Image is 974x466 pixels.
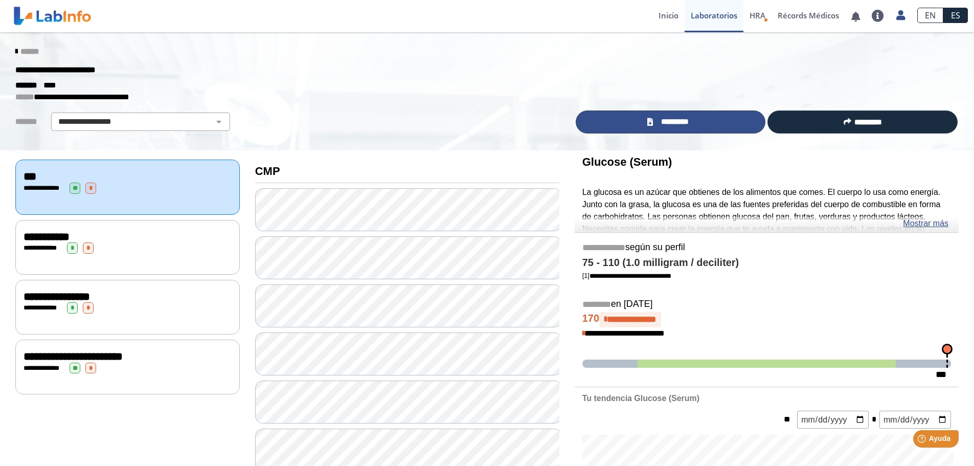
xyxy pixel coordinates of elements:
b: Tu tendencia Glucose (Serum) [582,394,699,403]
b: CMP [255,165,280,177]
h4: 75 - 110 (1.0 milligram / deciliter) [582,257,951,269]
h4: 170 [582,312,951,327]
h5: en [DATE] [582,299,951,310]
h5: según su perfil [582,242,951,254]
input: mm/dd/yyyy [797,411,869,429]
p: La glucosa es un azúcar que obtienes de los alimentos que comes. El cuerpo lo usa como energía. J... [582,186,951,260]
a: EN [917,8,943,23]
a: [1] [582,272,671,279]
span: HRA [750,10,765,20]
a: ES [943,8,968,23]
iframe: Help widget launcher [883,426,963,455]
a: Mostrar más [903,217,948,230]
input: mm/dd/yyyy [879,411,951,429]
b: Glucose (Serum) [582,156,672,168]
